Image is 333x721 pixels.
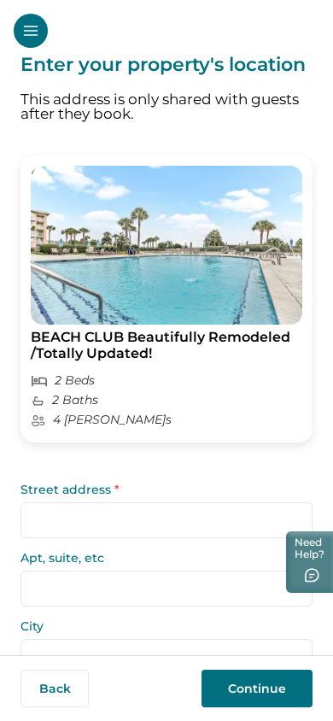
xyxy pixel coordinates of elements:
[14,14,48,48] button: Open Sidebar
[31,373,302,388] p: 2 Bed s
[31,393,302,407] p: 2 Bath s
[20,51,313,79] p: Enter your property's location
[20,92,313,121] p: This address is only shared with guests after they book.
[31,413,302,427] p: 4 [PERSON_NAME] s
[20,670,89,707] button: Back
[31,329,302,362] p: BEACH CLUB Beautifully Remodeled /Totally Updated!
[20,620,302,632] label: City
[202,670,313,707] button: Continue
[20,552,302,564] label: Apt, suite, etc
[20,484,302,495] label: Street address
[31,166,302,325] img: propertyImage_BEACH CLUB Beautifully Remodeled /Totally Updated!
